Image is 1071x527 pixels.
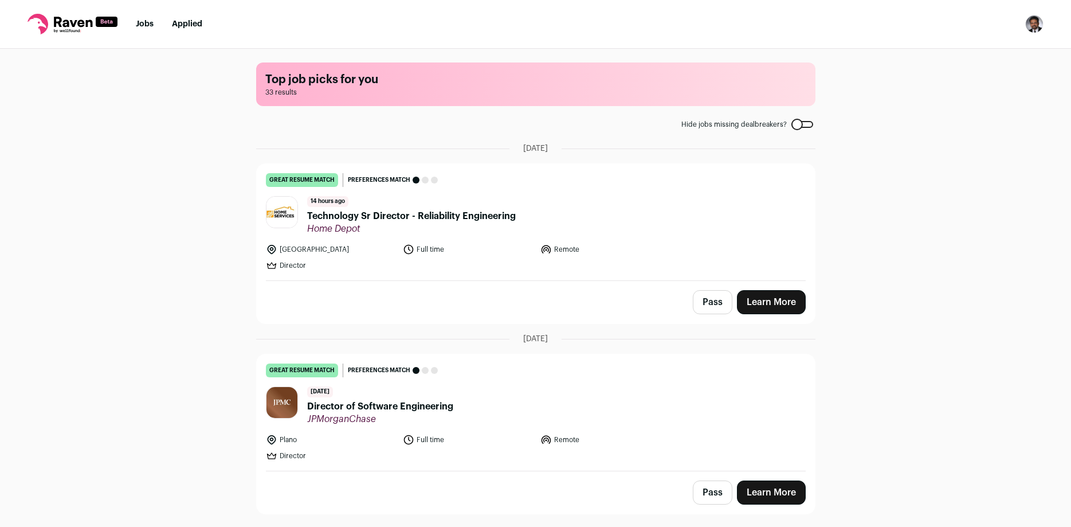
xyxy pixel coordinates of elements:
span: 14 hours ago [307,196,348,207]
img: dbf1e915ae85f37df3404b4c05d486a3b29b5bae2d38654172e6aa14fae6c07c.jpg [266,387,297,418]
button: Open dropdown [1025,15,1043,33]
li: Remote [540,244,671,255]
a: great resume match Preferences match [DATE] Director of Software Engineering JPMorganChase Plano ... [257,354,815,471]
li: Plano [266,434,397,446]
span: [DATE] [523,333,548,345]
span: Technology Sr Director - Reliability Engineering [307,209,516,223]
li: Remote [540,434,671,446]
a: Learn More [737,481,806,505]
button: Pass [693,290,732,314]
span: [DATE] [307,387,333,397]
li: Full time [403,434,533,446]
span: Preferences match [348,174,410,186]
a: Learn More [737,290,806,314]
img: b19a57a6c75b3c8b5b7ed0dac4746bee61d00479f95ee46018fec310dc2ae26e.jpg [266,197,297,228]
h1: Top job picks for you [265,72,806,88]
a: Jobs [136,20,154,28]
span: JPMorganChase [307,413,453,425]
li: Full time [403,244,533,255]
img: 2813861-medium_jpg [1025,15,1043,33]
a: Applied [172,20,202,28]
span: Home Depot [307,223,516,235]
span: Hide jobs missing dealbreakers? [681,120,787,129]
li: [GEOGRAPHIC_DATA] [266,244,397,255]
div: great resume match [266,364,338,377]
li: Director [266,450,397,462]
a: great resume match Preferences match 14 hours ago Technology Sr Director - Reliability Engineerin... [257,164,815,280]
li: Director [266,260,397,271]
span: 33 results [265,88,806,97]
span: Director of Software Engineering [307,400,453,413]
button: Pass [693,481,732,505]
span: [DATE] [523,143,548,154]
div: great resume match [266,173,338,187]
span: Preferences match [348,365,410,376]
